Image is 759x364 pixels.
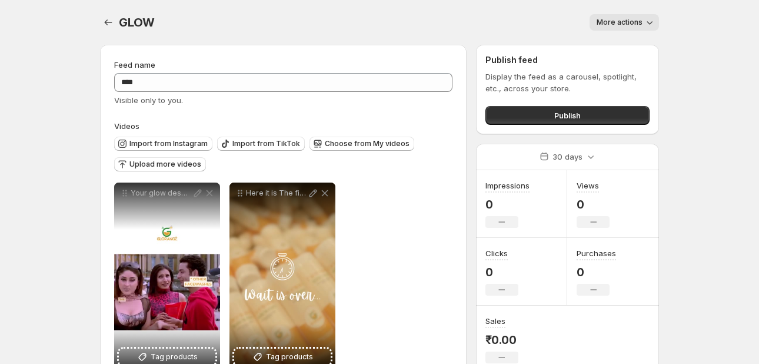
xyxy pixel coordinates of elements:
button: Publish [485,106,650,125]
button: Choose from My videos [309,137,414,151]
p: 0 [577,197,610,211]
span: Tag products [151,351,198,363]
p: 0 [485,265,518,279]
span: Import from TikTok [232,139,300,148]
h3: Impressions [485,180,530,191]
span: Videos [114,121,139,131]
span: Tag products [266,351,313,363]
span: Upload more videos [129,160,201,169]
span: Publish [554,110,581,121]
span: GLOW [119,15,155,29]
button: Upload more videos [114,157,206,171]
p: 30 days [552,151,582,163]
p: Your glow deserves consistency Get your daily dose of Glorange skincare packed with natural goodn... [131,188,192,198]
p: 0 [577,265,616,279]
h3: Clicks [485,247,508,259]
p: ₹0.00 [485,333,518,347]
span: Import from Instagram [129,139,208,148]
p: 0 [485,197,530,211]
p: Display the feed as a carousel, spotlight, etc., across your store. [485,71,650,94]
p: Here it is The first look of our much-awaited product Crafted with care designed to impress and r... [246,188,307,198]
button: Import from TikTok [217,137,305,151]
span: Visible only to you. [114,95,183,105]
button: Settings [100,14,116,31]
span: Choose from My videos [325,139,410,148]
h3: Views [577,180,599,191]
button: More actions [590,14,659,31]
button: Import from Instagram [114,137,212,151]
span: Feed name [114,60,155,70]
h3: Sales [485,315,505,327]
h2: Publish feed [485,54,650,66]
span: More actions [597,18,643,27]
h3: Purchases [577,247,616,259]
